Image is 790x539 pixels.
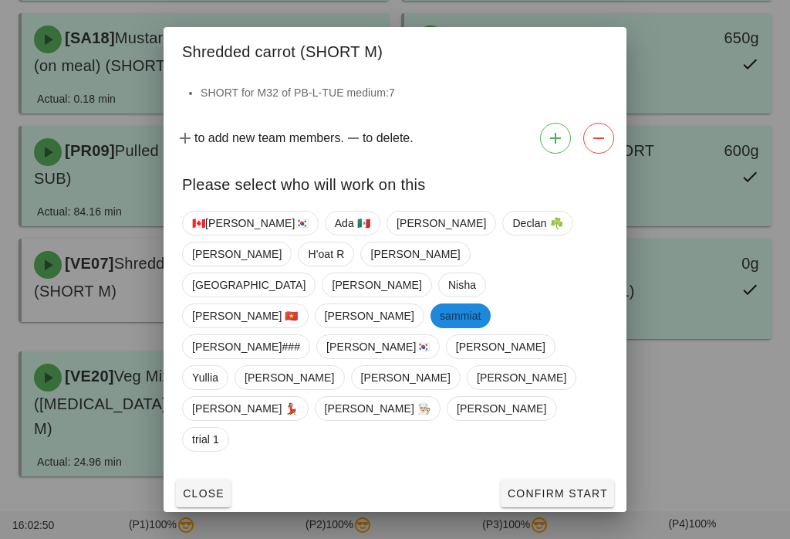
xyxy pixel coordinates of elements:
span: [PERSON_NAME] [245,366,334,389]
span: [GEOGRAPHIC_DATA] [192,273,306,297]
span: [PERSON_NAME] [477,366,566,389]
span: H'oat R [308,242,344,266]
span: Close [182,487,225,500]
span: Confirm Start [507,487,608,500]
span: [PERSON_NAME] [332,273,421,297]
span: [PERSON_NAME] [370,242,460,266]
span: 🇨🇦[PERSON_NAME]🇰🇷 [192,212,309,235]
span: [PERSON_NAME] [397,212,486,235]
button: Close [176,480,231,507]
span: Ada 🇲🇽 [335,212,370,235]
span: sammiat [440,303,481,328]
span: [PERSON_NAME] [457,397,546,420]
span: [PERSON_NAME]### [192,335,300,358]
button: Confirm Start [501,480,614,507]
span: [PERSON_NAME] [192,242,282,266]
span: [PERSON_NAME] 🇻🇳 [192,304,299,327]
span: trial 1 [192,428,219,451]
span: [PERSON_NAME] [456,335,545,358]
div: Please select who will work on this [164,160,626,205]
li: SHORT for M32 of PB-L-TUE medium:7 [201,84,608,101]
span: Declan ☘️ [512,212,562,235]
span: [PERSON_NAME] [361,366,451,389]
span: Nisha [448,273,476,297]
div: Shredded carrot (SHORT M) [164,27,626,72]
span: Yullia [192,366,218,389]
div: to add new team members. to delete. [164,117,626,160]
span: [PERSON_NAME] 👨🏼‍🍳 [325,397,431,420]
span: [PERSON_NAME] [325,304,414,327]
span: [PERSON_NAME] 💃🏽 [192,397,299,420]
span: [PERSON_NAME]🇰🇷 [326,335,430,358]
